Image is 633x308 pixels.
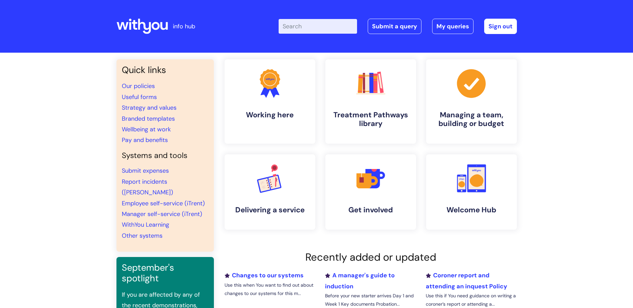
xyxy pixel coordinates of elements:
[122,199,205,207] a: Employee self-service (iTrent)
[122,221,169,229] a: WithYou Learning
[432,19,473,34] a: My queries
[426,271,507,290] a: Coroner report and attending an inquest Policy
[279,19,517,34] div: | -
[122,65,209,75] h3: Quick links
[225,251,517,263] h2: Recently added or updated
[225,59,315,144] a: Working here
[225,281,315,298] p: Use this when You want to find out about changes to our systems for this m...
[230,111,310,119] h4: Working here
[325,271,395,290] a: A manager's guide to induction
[122,232,163,240] a: Other systems
[426,59,517,144] a: Managing a team, building or budget
[368,19,421,34] a: Submit a query
[122,104,177,112] a: Strategy and values
[426,154,517,230] a: Welcome Hub
[431,206,512,214] h4: Welcome Hub
[122,125,171,133] a: Wellbeing at work
[225,154,315,230] a: Delivering a service
[122,210,202,218] a: Manager self-service (iTrent)
[325,154,416,230] a: Get involved
[225,271,304,279] a: Changes to our systems
[122,136,168,144] a: Pay and benefits
[331,206,411,214] h4: Get involved
[431,111,512,128] h4: Managing a team, building or budget
[122,167,169,175] a: Submit expenses
[484,19,517,34] a: Sign out
[331,111,411,128] h4: Treatment Pathways library
[122,151,209,160] h4: Systems and tools
[230,206,310,214] h4: Delivering a service
[122,262,209,284] h3: September's spotlight
[279,19,357,34] input: Search
[122,178,173,196] a: Report incidents ([PERSON_NAME])
[122,115,175,123] a: Branded templates
[173,21,195,32] p: info hub
[122,93,157,101] a: Useful forms
[122,82,155,90] a: Our policies
[325,59,416,144] a: Treatment Pathways library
